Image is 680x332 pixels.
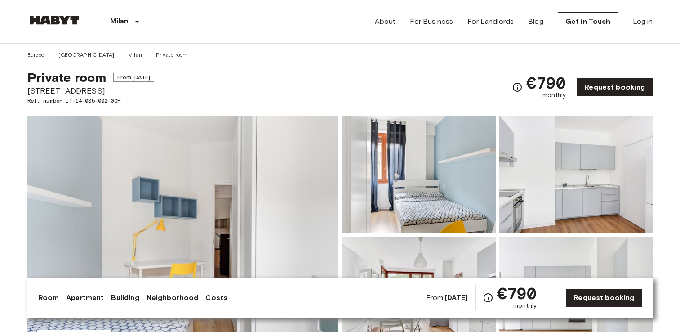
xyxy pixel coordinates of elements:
[513,301,537,310] span: monthly
[27,70,107,85] span: Private room
[445,293,468,302] b: [DATE]
[27,51,45,59] a: Europe
[526,75,566,91] span: €790
[128,51,142,59] a: Milan
[38,292,59,303] a: Room
[27,16,81,25] img: Habyt
[633,16,653,27] a: Log in
[542,91,566,100] span: monthly
[111,292,139,303] a: Building
[483,292,493,303] svg: Check cost overview for full price breakdown. Please note that discounts apply to new joiners onl...
[66,292,104,303] a: Apartment
[467,16,514,27] a: For Landlords
[528,16,543,27] a: Blog
[410,16,453,27] a: For Business
[499,116,653,233] img: Picture of unit IT-14-035-002-03H
[342,116,496,233] img: Picture of unit IT-14-035-002-03H
[110,16,129,27] p: Milan
[205,292,227,303] a: Costs
[375,16,396,27] a: About
[426,293,468,303] span: From:
[27,97,154,105] span: Ref. number IT-14-035-002-03H
[577,78,653,97] a: Request booking
[512,82,523,93] svg: Check cost overview for full price breakdown. Please note that discounts apply to new joiners onl...
[147,292,199,303] a: Neighborhood
[58,51,114,59] a: [GEOGRAPHIC_DATA]
[27,85,154,97] span: [STREET_ADDRESS]
[566,288,642,307] a: Request booking
[156,51,188,59] a: Private room
[113,73,154,82] span: From [DATE]
[558,12,618,31] a: Get in Touch
[497,285,537,301] span: €790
